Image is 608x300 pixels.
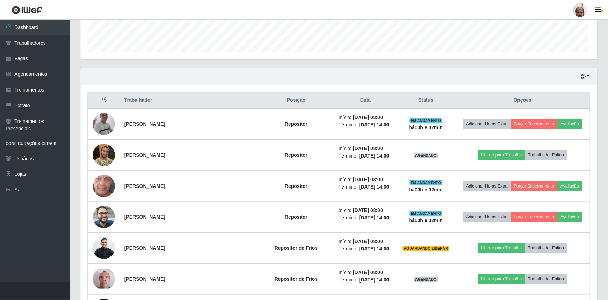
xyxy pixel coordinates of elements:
[360,153,390,159] time: [DATE] 14:00
[285,152,308,158] strong: Repositor
[415,153,440,158] span: AGENDADO
[340,214,394,222] li: Término:
[340,246,394,253] li: Término:
[464,212,512,222] button: Adicionar Horas Extra
[340,277,394,284] li: Término:
[404,246,451,251] span: AGUARDANDO LIBERAR
[340,269,394,277] li: Início:
[285,121,308,127] strong: Repositor
[559,119,584,129] button: Avaliação
[93,236,115,261] img: 1625782717345.jpeg
[360,246,390,252] time: [DATE] 14:00
[527,275,569,284] button: Trabalhador Faltou
[410,218,444,224] strong: há 00 h e 02 min
[559,212,584,222] button: Avaliação
[354,115,384,120] time: [DATE] 08:00
[275,246,319,251] strong: Repositor de Frios
[12,5,43,14] img: CoreUI Logo
[479,150,527,160] button: Liberar para Trabalho
[527,243,569,253] button: Trabalhador Faltou
[479,243,527,253] button: Liberar para Trabalho
[340,121,394,129] li: Término:
[398,92,457,109] th: Status
[125,121,166,127] strong: [PERSON_NAME]
[125,152,166,158] strong: [PERSON_NAME]
[527,150,569,160] button: Trabalhador Faltou
[340,207,394,214] li: Início:
[285,214,308,220] strong: Repositor
[259,92,335,109] th: Posição
[360,277,390,283] time: [DATE] 14:00
[512,119,559,129] button: Forçar Encerramento
[415,277,440,283] span: AGENDADO
[340,183,394,191] li: Término:
[354,177,384,182] time: [DATE] 08:00
[354,239,384,244] time: [DATE] 08:00
[340,152,394,160] li: Término:
[360,215,390,221] time: [DATE] 14:00
[354,208,384,213] time: [DATE] 08:00
[340,145,394,152] li: Início:
[93,202,115,232] img: 1755090695387.jpeg
[512,181,559,191] button: Forçar Encerramento
[93,270,115,290] img: 1701787542098.jpeg
[93,161,115,211] img: 1725533937755.jpeg
[410,125,444,130] strong: há 00 h e 02 min
[456,92,592,109] th: Opções
[125,183,166,189] strong: [PERSON_NAME]
[410,187,444,192] strong: há 00 h e 02 min
[360,122,390,127] time: [DATE] 14:00
[285,183,308,189] strong: Repositor
[335,92,398,109] th: Data
[125,277,166,282] strong: [PERSON_NAME]
[340,176,394,183] li: Início:
[93,144,115,166] img: 1695042279067.jpeg
[275,277,319,282] strong: Repositor de Frios
[340,114,394,121] li: Início:
[411,211,444,217] span: EM ANDAMENTO
[354,146,384,151] time: [DATE] 08:00
[340,238,394,246] li: Início:
[93,98,115,149] img: 1689019762958.jpeg
[125,246,166,251] strong: [PERSON_NAME]
[411,118,444,123] span: EM ANDAMENTO
[464,119,512,129] button: Adicionar Horas Extra
[512,212,559,222] button: Forçar Encerramento
[121,92,259,109] th: Trabalhador
[479,275,527,284] button: Liberar para Trabalho
[360,184,390,190] time: [DATE] 14:00
[464,181,512,191] button: Adicionar Horas Extra
[125,214,166,220] strong: [PERSON_NAME]
[559,181,584,191] button: Avaliação
[354,270,384,276] time: [DATE] 08:00
[411,180,444,185] span: EM ANDAMENTO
